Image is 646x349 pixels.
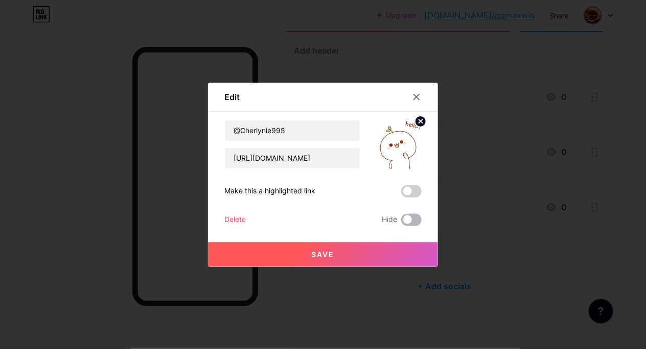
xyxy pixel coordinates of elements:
button: Save [208,242,438,267]
img: link_thumbnail [373,120,422,169]
div: Delete [224,214,246,226]
input: Title [225,120,360,141]
span: Save [312,250,335,259]
div: Make this a highlighted link [224,185,315,197]
div: Edit [224,91,240,103]
input: URL [225,148,360,168]
span: Hide [382,214,397,226]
